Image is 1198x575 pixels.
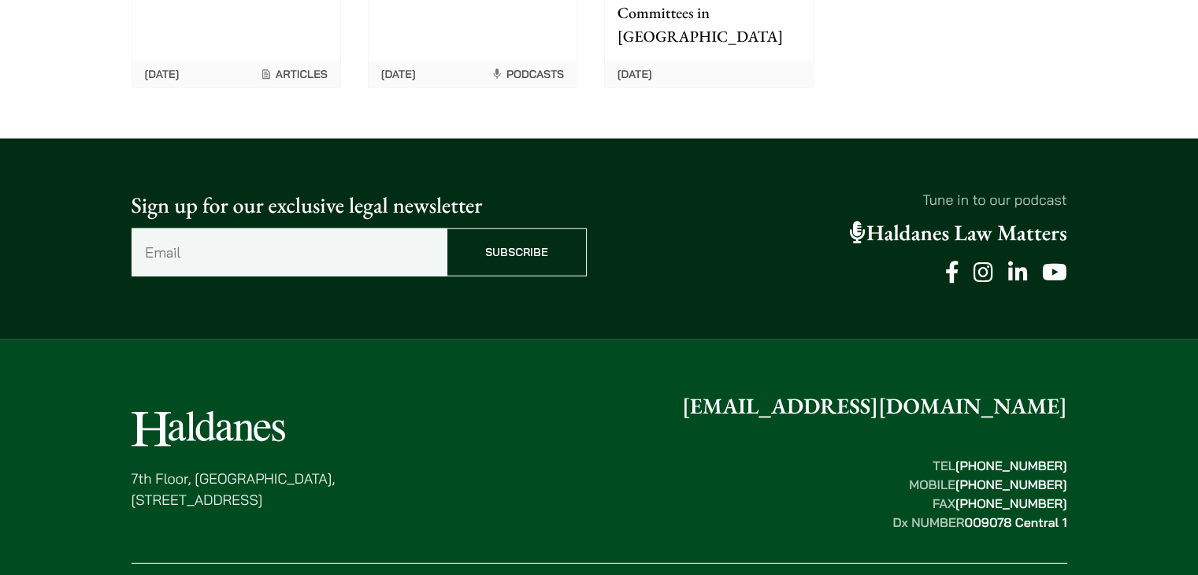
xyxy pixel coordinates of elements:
[955,495,1067,511] mark: [PHONE_NUMBER]
[955,477,1067,492] mark: [PHONE_NUMBER]
[132,189,587,222] p: Sign up for our exclusive legal newsletter
[964,514,1066,530] mark: 009078 Central 1
[618,67,652,81] time: [DATE]
[132,411,285,447] img: Logo of Haldanes
[491,67,564,81] span: Podcasts
[682,392,1067,421] a: [EMAIL_ADDRESS][DOMAIN_NAME]
[850,219,1067,247] a: Haldanes Law Matters
[145,67,180,81] time: [DATE]
[381,67,416,81] time: [DATE]
[892,458,1066,530] strong: TEL MOBILE FAX Dx NUMBER
[612,189,1067,210] p: Tune in to our podcast
[260,67,328,81] span: Articles
[447,228,587,276] input: Subscribe
[132,468,336,510] p: 7th Floor, [GEOGRAPHIC_DATA], [STREET_ADDRESS]
[955,458,1067,473] mark: [PHONE_NUMBER]
[132,228,447,276] input: Email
